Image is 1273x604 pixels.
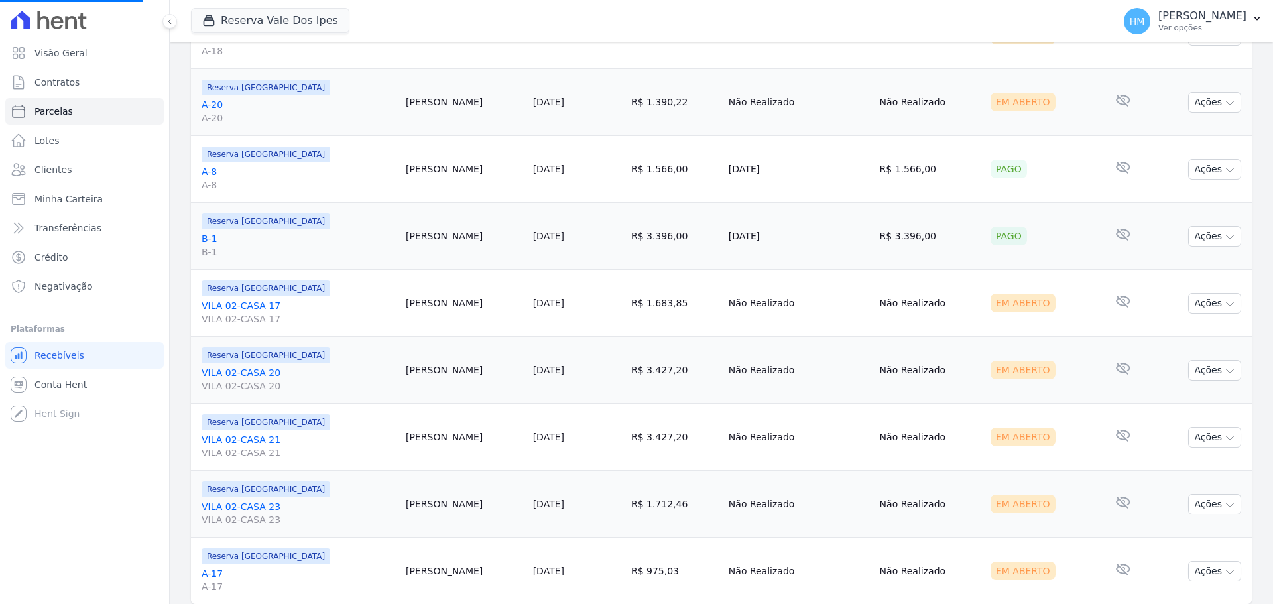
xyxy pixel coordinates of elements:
td: Não Realizado [875,270,985,337]
td: Não Realizado [723,69,875,136]
span: Recebíveis [34,349,84,362]
td: Não Realizado [875,337,985,404]
td: R$ 3.396,00 [626,203,723,270]
a: VILA 02-CASA 17VILA 02-CASA 17 [202,299,395,326]
span: A-20 [202,111,395,125]
span: VILA 02-CASA 17 [202,312,395,326]
span: Visão Geral [34,46,88,60]
td: [PERSON_NAME] [400,337,528,404]
a: B-1B-1 [202,232,395,259]
td: R$ 3.427,20 [626,404,723,471]
td: R$ 3.427,20 [626,337,723,404]
a: [DATE] [533,499,564,509]
button: HM [PERSON_NAME] Ver opções [1113,3,1273,40]
span: Lotes [34,134,60,147]
span: Contratos [34,76,80,89]
a: Crédito [5,244,164,271]
button: Ações [1188,159,1241,180]
button: Ações [1188,561,1241,581]
td: [PERSON_NAME] [400,203,528,270]
a: Visão Geral [5,40,164,66]
td: [PERSON_NAME] [400,69,528,136]
td: Não Realizado [875,471,985,538]
a: [DATE] [533,566,564,576]
a: Recebíveis [5,342,164,369]
td: Não Realizado [723,471,875,538]
td: [PERSON_NAME] [400,471,528,538]
a: VILA 02-CASA 23VILA 02-CASA 23 [202,500,395,526]
button: Ações [1188,92,1241,113]
a: Conta Hent [5,371,164,398]
span: Reserva [GEOGRAPHIC_DATA] [202,481,330,497]
span: VILA 02-CASA 23 [202,513,395,526]
span: Reserva [GEOGRAPHIC_DATA] [202,280,330,296]
span: Parcelas [34,105,73,118]
span: Reserva [GEOGRAPHIC_DATA] [202,414,330,430]
td: R$ 1.712,46 [626,471,723,538]
div: Em Aberto [991,93,1056,111]
a: [DATE] [533,164,564,174]
button: Ações [1188,427,1241,448]
span: Transferências [34,221,101,235]
span: Reserva [GEOGRAPHIC_DATA] [202,213,330,229]
td: [PERSON_NAME] [400,270,528,337]
td: R$ 1.683,85 [626,270,723,337]
span: B-1 [202,245,395,259]
button: Ações [1188,226,1241,247]
a: [DATE] [533,97,564,107]
a: A-18A-18 [202,31,395,58]
div: Em Aberto [991,294,1056,312]
a: [DATE] [533,432,564,442]
div: Em Aberto [991,495,1056,513]
a: [DATE] [533,231,564,241]
td: Não Realizado [723,404,875,471]
td: Não Realizado [723,270,875,337]
div: Em Aberto [991,562,1056,580]
p: Ver opções [1158,23,1246,33]
span: A-18 [202,44,395,58]
td: Não Realizado [875,69,985,136]
span: Reserva [GEOGRAPHIC_DATA] [202,347,330,363]
span: A-8 [202,178,395,192]
a: Contratos [5,69,164,95]
td: [PERSON_NAME] [400,136,528,203]
td: [DATE] [723,136,875,203]
span: Minha Carteira [34,192,103,206]
p: [PERSON_NAME] [1158,9,1246,23]
td: Não Realizado [723,337,875,404]
span: HM [1130,17,1145,26]
a: Parcelas [5,98,164,125]
span: Negativação [34,280,93,293]
span: Crédito [34,251,68,264]
a: A-8A-8 [202,165,395,192]
span: Reserva [GEOGRAPHIC_DATA] [202,80,330,95]
td: [PERSON_NAME] [400,404,528,471]
a: Lotes [5,127,164,154]
a: [DATE] [533,298,564,308]
a: VILA 02-CASA 20VILA 02-CASA 20 [202,366,395,393]
button: Ações [1188,293,1241,314]
td: R$ 3.396,00 [875,203,985,270]
a: [DATE] [533,365,564,375]
span: Conta Hent [34,378,87,391]
td: R$ 1.566,00 [626,136,723,203]
div: Em Aberto [991,428,1056,446]
a: A-20A-20 [202,98,395,125]
td: R$ 1.566,00 [875,136,985,203]
td: R$ 1.390,22 [626,69,723,136]
div: Em Aberto [991,361,1056,379]
a: VILA 02-CASA 21VILA 02-CASA 21 [202,433,395,459]
span: VILA 02-CASA 21 [202,446,395,459]
a: A-17A-17 [202,567,395,593]
td: Não Realizado [875,404,985,471]
span: VILA 02-CASA 20 [202,379,395,393]
td: [DATE] [723,203,875,270]
button: Ações [1188,494,1241,514]
button: Ações [1188,360,1241,381]
a: Negativação [5,273,164,300]
div: Pago [991,227,1027,245]
span: Reserva [GEOGRAPHIC_DATA] [202,147,330,162]
span: Reserva [GEOGRAPHIC_DATA] [202,548,330,564]
a: Minha Carteira [5,186,164,212]
button: Reserva Vale Dos Ipes [191,8,349,33]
